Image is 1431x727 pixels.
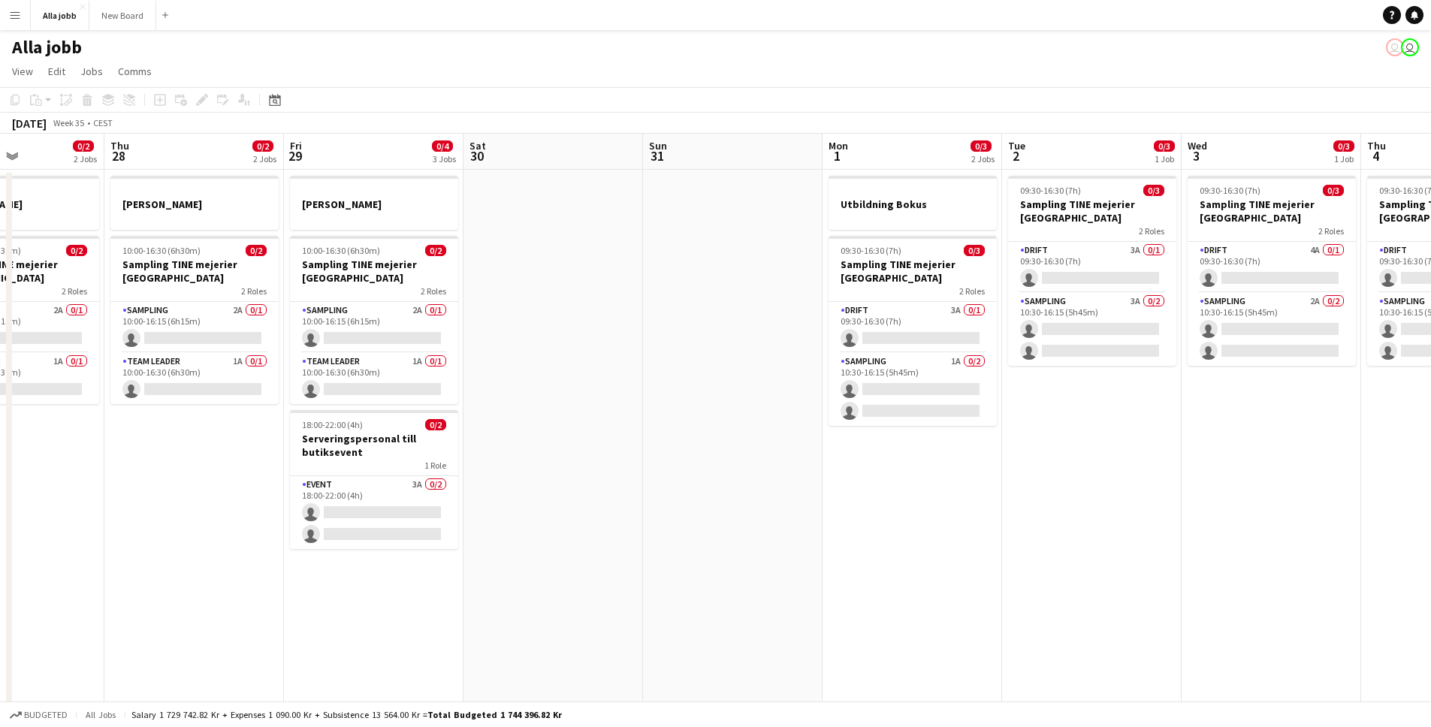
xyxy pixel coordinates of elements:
app-card-role: Drift4A0/109:30-16:30 (7h) [1188,242,1356,293]
app-job-card: 10:00-16:30 (6h30m)0/2Sampling TINE mejerier [GEOGRAPHIC_DATA]2 RolesSampling2A0/110:00-16:15 (6h... [110,236,279,404]
h3: Sampling TINE mejerier [GEOGRAPHIC_DATA] [290,258,458,285]
span: 2 Roles [1318,225,1344,237]
span: 1 [826,147,848,164]
app-card-role: Team Leader1A0/110:00-16:30 (6h30m) [110,353,279,404]
span: Fri [290,139,302,152]
div: [DATE] [12,116,47,131]
a: Edit [42,62,71,81]
div: 1 Job [1155,153,1174,164]
button: Budgeted [8,707,70,723]
span: Wed [1188,139,1207,152]
span: 09:30-16:30 (7h) [841,245,901,256]
div: 2 Jobs [971,153,995,164]
span: 0/4 [432,140,453,152]
app-job-card: 09:30-16:30 (7h)0/3Sampling TINE mejerier [GEOGRAPHIC_DATA]2 RolesDrift3A0/109:30-16:30 (7h) Samp... [1008,176,1176,366]
span: Edit [48,65,65,78]
span: 2 Roles [421,285,446,297]
span: 29 [288,147,302,164]
span: 2 Roles [62,285,87,297]
app-job-card: 18:00-22:00 (4h)0/2Serveringspersonal till butiksevent1 RoleEvent3A0/218:00-22:00 (4h) [290,410,458,549]
span: Sat [469,139,486,152]
span: 0/2 [66,245,87,256]
div: 2 Jobs [253,153,276,164]
span: 30 [467,147,486,164]
span: 18:00-22:00 (4h) [302,419,363,430]
span: 4 [1365,147,1386,164]
span: 2 Roles [1139,225,1164,237]
h3: [PERSON_NAME] [290,198,458,211]
span: 28 [108,147,129,164]
app-user-avatar: August Löfgren [1401,38,1419,56]
app-card-role: Sampling2A0/110:00-16:15 (6h15m) [290,302,458,353]
h3: Sampling TINE mejerier [GEOGRAPHIC_DATA] [1008,198,1176,225]
span: 0/2 [252,140,273,152]
div: 2 Jobs [74,153,97,164]
span: Mon [829,139,848,152]
app-job-card: 09:30-16:30 (7h)0/3Sampling TINE mejerier [GEOGRAPHIC_DATA]2 RolesDrift3A0/109:30-16:30 (7h) Samp... [829,236,997,426]
span: Total Budgeted 1 744 396.82 kr [427,709,562,720]
span: 0/2 [425,245,446,256]
span: All jobs [83,709,119,720]
h3: [PERSON_NAME] [110,198,279,211]
span: Budgeted [24,710,68,720]
h3: Sampling TINE mejerier [GEOGRAPHIC_DATA] [1188,198,1356,225]
span: 0/3 [971,140,992,152]
span: 31 [647,147,667,164]
app-card-role: Team Leader1A0/110:00-16:30 (6h30m) [290,353,458,404]
span: View [12,65,33,78]
div: 3 Jobs [433,153,456,164]
span: 0/3 [964,245,985,256]
span: Thu [1367,139,1386,152]
span: 0/3 [1323,185,1344,196]
div: Utbildning Bokus [829,176,997,230]
span: 09:30-16:30 (7h) [1020,185,1081,196]
div: Salary 1 729 742.82 kr + Expenses 1 090.00 kr + Subsistence 13 564.00 kr = [131,709,562,720]
app-job-card: [PERSON_NAME] [110,176,279,230]
span: 2 Roles [959,285,985,297]
span: 09:30-16:30 (7h) [1200,185,1260,196]
app-user-avatar: Emil Hasselberg [1386,38,1404,56]
span: Sun [649,139,667,152]
h1: Alla jobb [12,36,82,59]
app-card-role: Drift3A0/109:30-16:30 (7h) [1008,242,1176,293]
button: Alla jobb [31,1,89,30]
span: 2 Roles [241,285,267,297]
a: View [6,62,39,81]
h3: Sampling TINE mejerier [GEOGRAPHIC_DATA] [110,258,279,285]
app-card-role: Event3A0/218:00-22:00 (4h) [290,476,458,549]
app-card-role: Drift3A0/109:30-16:30 (7h) [829,302,997,353]
a: Comms [112,62,158,81]
span: 0/2 [246,245,267,256]
span: Thu [110,139,129,152]
h3: Utbildning Bokus [829,198,997,211]
app-card-role: Sampling3A0/210:30-16:15 (5h45m) [1008,293,1176,366]
app-card-role: Sampling2A0/110:00-16:15 (6h15m) [110,302,279,353]
span: Jobs [80,65,103,78]
app-job-card: [PERSON_NAME] [290,176,458,230]
app-job-card: 09:30-16:30 (7h)0/3Sampling TINE mejerier [GEOGRAPHIC_DATA]2 RolesDrift4A0/109:30-16:30 (7h) Samp... [1188,176,1356,366]
span: 2 [1006,147,1025,164]
span: Comms [118,65,152,78]
span: 0/2 [73,140,94,152]
h3: Sampling TINE mejerier [GEOGRAPHIC_DATA] [829,258,997,285]
span: 10:00-16:30 (6h30m) [122,245,201,256]
span: 10:00-16:30 (6h30m) [302,245,380,256]
div: 1 Job [1334,153,1354,164]
span: 1 Role [424,460,446,471]
app-job-card: 10:00-16:30 (6h30m)0/2Sampling TINE mejerier [GEOGRAPHIC_DATA]2 RolesSampling2A0/110:00-16:15 (6h... [290,236,458,404]
h3: Serveringspersonal till butiksevent [290,432,458,459]
span: 3 [1185,147,1207,164]
span: 0/3 [1143,185,1164,196]
div: CEST [93,117,113,128]
span: Tue [1008,139,1025,152]
button: New Board [89,1,156,30]
app-card-role: Sampling2A0/210:30-16:15 (5h45m) [1188,293,1356,366]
